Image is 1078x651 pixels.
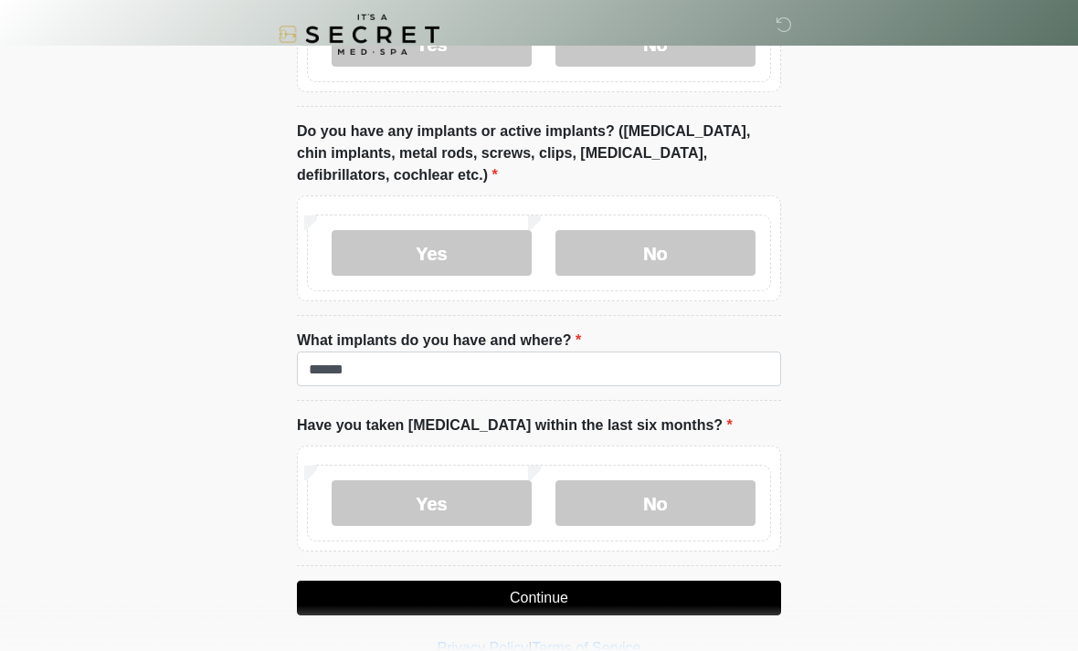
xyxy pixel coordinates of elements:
label: Yes [332,480,532,526]
label: Have you taken [MEDICAL_DATA] within the last six months? [297,415,733,436]
label: Do you have any implants or active implants? ([MEDICAL_DATA], chin implants, metal rods, screws, ... [297,121,781,186]
img: It's A Secret Med Spa Logo [279,14,439,55]
button: Continue [297,581,781,615]
label: No [555,230,756,276]
label: Yes [332,230,532,276]
label: No [555,480,756,526]
label: What implants do you have and where? [297,330,581,352]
